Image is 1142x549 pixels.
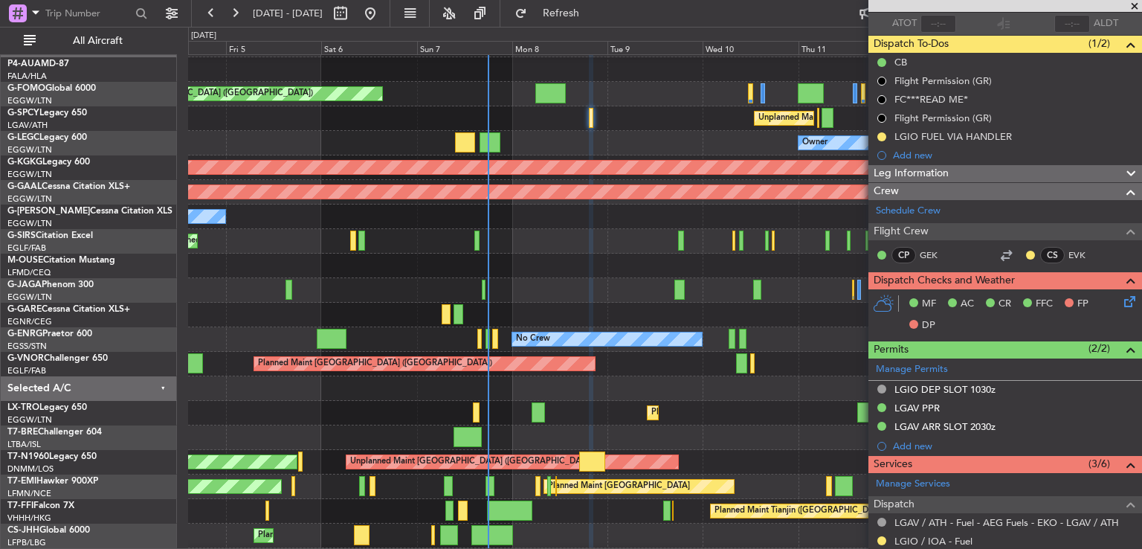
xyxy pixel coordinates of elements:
[258,353,492,375] div: Planned Maint [GEOGRAPHIC_DATA] ([GEOGRAPHIC_DATA])
[7,477,36,486] span: T7-EMI
[894,112,992,124] div: Flight Permission (GR)
[512,41,607,54] div: Mon 8
[7,452,49,461] span: T7-N1960
[7,60,69,68] a: P4-AUAMD-87
[7,305,130,314] a: G-GARECessna Citation XLS+
[7,477,98,486] a: T7-EMIHawker 900XP
[7,365,46,376] a: EGLF/FAB
[7,354,44,363] span: G-VNOR
[191,30,216,42] div: [DATE]
[894,516,1119,529] a: LGAV / ATH - Fuel - AEG Fuels - EKO - LGAV / ATH
[7,280,42,289] span: G-JAGA
[258,524,492,547] div: Planned Maint [GEOGRAPHIC_DATA] ([GEOGRAPHIC_DATA])
[7,305,42,314] span: G-GARE
[7,513,51,524] a: VHHH/HKG
[7,428,102,437] a: T7-BREChallenger 604
[876,204,941,219] a: Schedule Crew
[651,402,749,424] div: Planned Maint Dusseldorf
[7,414,52,426] a: EGGW/LTN
[894,535,972,548] a: LGIO / IOA - Fuel
[7,316,52,327] a: EGNR/CEG
[7,84,96,93] a: G-FOMOGlobal 6000
[79,83,313,105] div: Planned Maint [GEOGRAPHIC_DATA] ([GEOGRAPHIC_DATA])
[7,403,87,412] a: LX-TROLegacy 650
[874,36,949,53] span: Dispatch To-Dos
[7,169,52,180] a: EGGW/LTN
[894,130,1012,143] div: LGIO FUEL VIA HANDLER
[920,15,956,33] input: --:--
[1077,297,1088,312] span: FP
[7,501,74,510] a: T7-FFIFalcon 7X
[920,248,953,262] a: GEK
[7,428,38,437] span: T7-BRE
[7,182,42,191] span: G-GAAL
[874,183,899,200] span: Crew
[922,297,936,312] span: MF
[874,223,929,240] span: Flight Crew
[894,383,996,396] div: LGIO DEP SLOT 1030z
[530,8,593,19] span: Refresh
[876,362,948,377] a: Manage Permits
[893,149,1135,161] div: Add new
[7,330,42,338] span: G-ENRG
[7,193,52,205] a: EGGW/LTN
[999,297,1011,312] span: CR
[7,144,52,155] a: EGGW/LTN
[7,463,54,475] a: DNMM/LOS
[894,74,992,87] div: Flight Permission (GR)
[7,501,33,510] span: T7-FFI
[799,41,894,54] div: Thu 11
[1094,16,1118,31] span: ALDT
[7,452,97,461] a: T7-N1960Legacy 650
[7,71,47,82] a: FALA/HLA
[1040,247,1065,263] div: CS
[417,41,512,54] div: Sun 7
[874,341,909,359] span: Permits
[548,475,690,498] div: Planned Maint [GEOGRAPHIC_DATA]
[7,330,92,338] a: G-ENRGPraetor 600
[7,280,94,289] a: G-JAGAPhenom 300
[7,354,108,363] a: G-VNORChallenger 650
[7,218,52,229] a: EGGW/LTN
[7,231,93,240] a: G-SIRSCitation Excel
[7,120,48,131] a: LGAV/ATH
[1088,456,1110,472] span: (3/6)
[1068,248,1102,262] a: EVK
[7,341,47,352] a: EGSS/STN
[892,16,917,31] span: ATOT
[45,2,131,25] input: Trip Number
[7,526,39,535] span: CS-JHH
[7,158,42,167] span: G-KGKG
[874,165,949,182] span: Leg Information
[1036,297,1053,312] span: FFC
[894,420,996,433] div: LGAV ARR SLOT 2030z
[922,318,935,333] span: DP
[874,456,912,473] span: Services
[16,29,161,53] button: All Aircraft
[7,60,41,68] span: P4-AUA
[7,109,87,118] a: G-SPCYLegacy 650
[516,328,550,350] div: No Crew
[607,41,703,54] div: Tue 9
[7,267,51,278] a: LFMD/CEQ
[226,41,321,54] div: Fri 5
[508,1,597,25] button: Refresh
[7,256,115,265] a: M-OUSECitation Mustang
[7,403,39,412] span: LX-TRO
[321,41,416,54] div: Sat 6
[961,297,974,312] span: AC
[7,95,52,106] a: EGGW/LTN
[7,158,90,167] a: G-KGKGLegacy 600
[7,84,45,93] span: G-FOMO
[874,496,914,513] span: Dispatch
[893,440,1135,452] div: Add new
[894,56,907,68] div: CB
[7,439,41,450] a: LTBA/ISL
[7,109,39,118] span: G-SPCY
[7,133,39,142] span: G-LEGC
[7,292,52,303] a: EGGW/LTN
[876,477,950,492] a: Manage Services
[874,272,1015,289] span: Dispatch Checks and Weather
[1088,341,1110,356] span: (2/2)
[758,107,999,129] div: Unplanned Maint [GEOGRAPHIC_DATA] ([PERSON_NAME] Intl)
